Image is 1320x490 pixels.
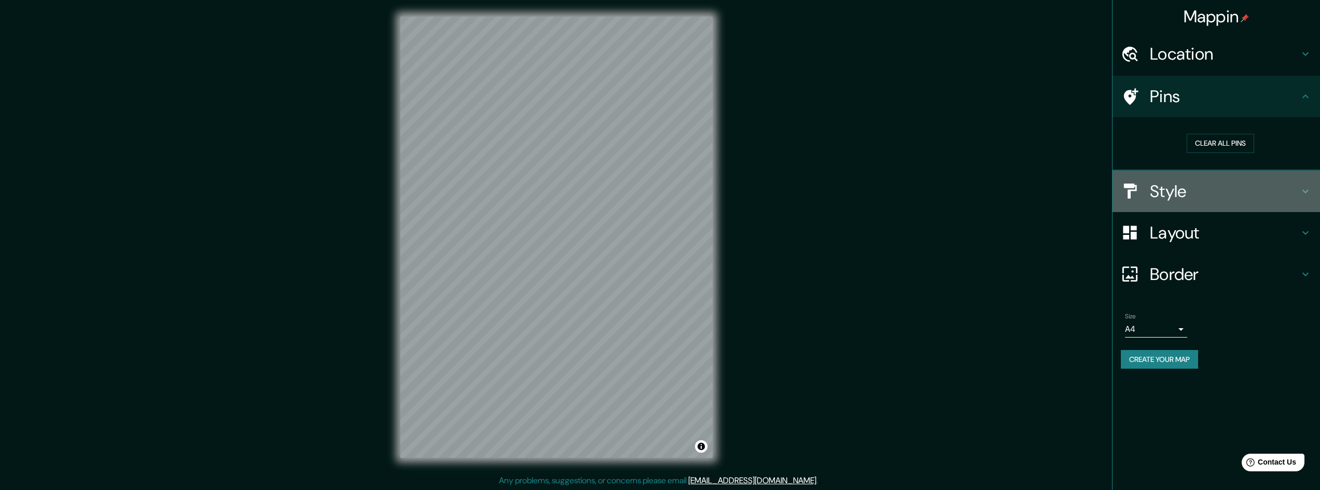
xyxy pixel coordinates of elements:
[400,17,713,458] canvas: Map
[1113,212,1320,254] div: Layout
[1150,86,1299,107] h4: Pins
[695,440,707,453] button: Toggle attribution
[1150,264,1299,285] h4: Border
[1113,171,1320,212] div: Style
[1125,312,1136,320] label: Size
[1125,321,1187,338] div: A4
[1150,181,1299,202] h4: Style
[499,474,818,487] p: Any problems, suggestions, or concerns please email .
[1184,6,1249,27] h4: Mappin
[1228,450,1309,479] iframe: Help widget launcher
[1113,76,1320,117] div: Pins
[1150,222,1299,243] h4: Layout
[819,474,822,487] div: .
[1187,134,1254,153] button: Clear all pins
[1113,254,1320,295] div: Border
[1113,33,1320,75] div: Location
[1150,44,1299,64] h4: Location
[1121,350,1198,369] button: Create your map
[818,474,819,487] div: .
[688,475,816,486] a: [EMAIL_ADDRESS][DOMAIN_NAME]
[1241,14,1249,22] img: pin-icon.png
